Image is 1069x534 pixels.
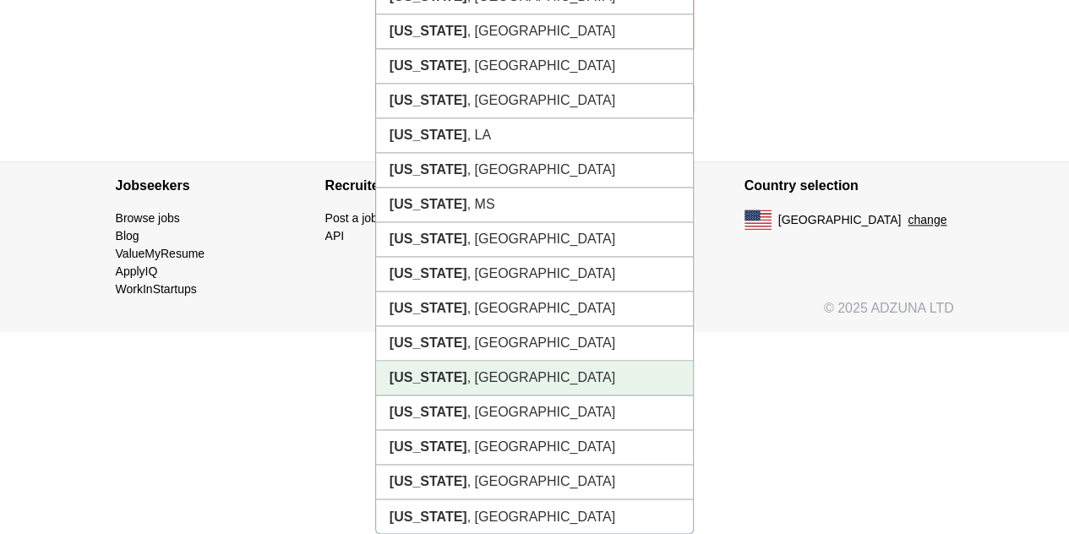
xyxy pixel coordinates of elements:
[102,298,968,332] div: © 2025 ADZUNA LTD
[116,247,205,260] a: ValueMyResume
[376,430,694,465] li: , [GEOGRAPHIC_DATA]
[390,266,467,281] strong: [US_STATE]
[376,326,694,361] li: , [GEOGRAPHIC_DATA]
[390,128,467,142] strong: [US_STATE]
[376,395,694,430] li: , [GEOGRAPHIC_DATA]
[116,264,158,278] a: ApplyIQ
[390,24,467,38] strong: [US_STATE]
[376,84,694,118] li: , [GEOGRAPHIC_DATA]
[376,14,694,49] li: , [GEOGRAPHIC_DATA]
[376,465,694,499] li: , [GEOGRAPHIC_DATA]
[116,211,180,225] a: Browse jobs
[376,222,694,257] li: , [GEOGRAPHIC_DATA]
[390,197,467,211] strong: [US_STATE]
[325,229,345,242] a: API
[376,188,694,222] li: , MS
[390,474,467,488] strong: [US_STATE]
[908,211,946,229] button: change
[376,361,694,395] li: , [GEOGRAPHIC_DATA]
[116,229,139,242] a: Blog
[376,49,694,84] li: , [GEOGRAPHIC_DATA]
[376,257,694,292] li: , [GEOGRAPHIC_DATA]
[376,292,694,326] li: , [GEOGRAPHIC_DATA]
[390,439,467,454] strong: [US_STATE]
[390,405,467,419] strong: [US_STATE]
[390,370,467,384] strong: [US_STATE]
[325,211,378,225] a: Post a job
[390,93,467,107] strong: [US_STATE]
[116,282,197,296] a: WorkInStartups
[390,301,467,315] strong: [US_STATE]
[390,58,467,73] strong: [US_STATE]
[744,210,772,230] img: US flag
[390,162,467,177] strong: [US_STATE]
[390,335,467,350] strong: [US_STATE]
[376,118,694,153] li: , LA
[390,232,467,246] strong: [US_STATE]
[376,499,694,533] li: , [GEOGRAPHIC_DATA]
[390,509,467,523] strong: [US_STATE]
[376,153,694,188] li: , [GEOGRAPHIC_DATA]
[778,211,902,229] span: [GEOGRAPHIC_DATA]
[744,162,954,210] h4: Country selection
